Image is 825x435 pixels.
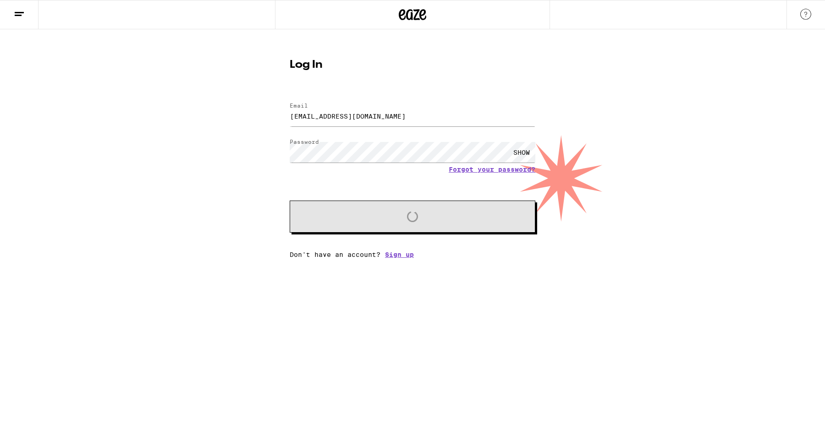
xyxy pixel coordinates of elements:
a: Forgot your password? [449,166,535,173]
label: Email [290,103,308,109]
a: Sign up [385,251,414,258]
h1: Log In [290,60,535,71]
label: Password [290,139,319,145]
div: Don't have an account? [290,251,535,258]
input: Email [290,106,535,126]
div: SHOW [508,142,535,163]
